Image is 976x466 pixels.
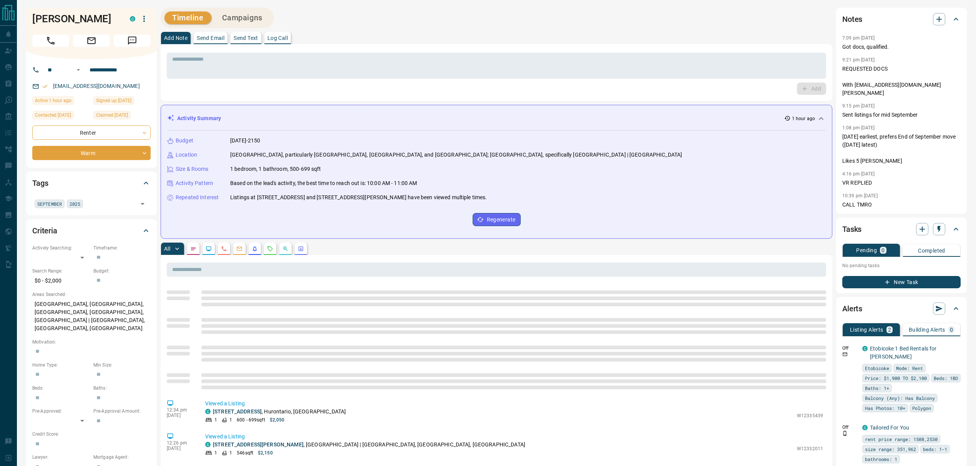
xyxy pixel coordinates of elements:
span: beds: 1-1 [923,445,947,453]
p: 0 [950,327,953,332]
span: Message [114,35,151,47]
p: , Hurontario, [GEOGRAPHIC_DATA] [213,408,346,416]
p: Credit Score: [32,431,151,438]
svg: Requests [267,246,273,252]
div: Mon Aug 11 2025 [32,111,90,122]
p: Home Type: [32,362,90,369]
p: Viewed a Listing [205,433,823,441]
p: Activity Summary [177,114,221,122]
p: Mortgage Agent: [93,454,151,461]
svg: Opportunities [282,246,289,252]
p: Viewed a Listing [205,400,823,408]
span: Price: $1,900 TO $2,100 [865,374,927,382]
span: Polygon [912,404,931,412]
p: 1 bedroom, 1 bathroom, 500-699 sqft [230,165,321,173]
h2: Alerts [842,302,862,315]
div: Tags [32,174,151,192]
p: 0 [881,248,885,253]
div: Mon May 12 2025 [93,111,151,122]
p: Beds: [32,385,90,392]
p: Got docs, qualified. [842,43,961,51]
span: Contacted [DATE] [35,111,71,119]
span: Active 1 hour ago [35,97,71,104]
p: Off [842,345,858,352]
a: Tailored For You [870,425,909,431]
div: Notes [842,10,961,28]
p: , [GEOGRAPHIC_DATA] | [GEOGRAPHIC_DATA], [GEOGRAPHIC_DATA], [GEOGRAPHIC_DATA] [213,441,525,449]
p: 1 hour ago [792,115,815,122]
a: Etobicoke 1 Bed Rentals for [PERSON_NAME] [870,345,937,360]
p: Lawyer: [32,454,90,461]
p: Building Alerts [909,327,945,332]
span: Mode: Rent [896,364,923,372]
p: [GEOGRAPHIC_DATA], particularly [GEOGRAPHIC_DATA], [GEOGRAPHIC_DATA], and [GEOGRAPHIC_DATA]; [GEO... [230,151,682,159]
a: [STREET_ADDRESS][PERSON_NAME] [213,441,304,448]
button: Regenerate [473,213,521,226]
button: Campaigns [214,12,270,24]
button: Open [137,198,148,209]
div: Alerts [842,299,961,318]
svg: Email Verified [42,84,48,89]
p: Add Note [164,35,188,41]
svg: Emails [236,246,242,252]
p: W12335439 [797,412,823,419]
span: Call [32,35,69,47]
h2: Tasks [842,223,861,235]
p: [DATE] earliest, prefers End of September move ([DATE] latest) Likes 5 [PERSON_NAME] [842,133,961,165]
div: condos.ca [205,442,211,447]
h1: [PERSON_NAME] [32,13,118,25]
p: Pre-Approved: [32,408,90,415]
p: Budget [176,137,193,145]
span: SEPTEMBER [37,200,62,208]
p: Areas Searched: [32,291,151,298]
span: 2025 [70,200,80,208]
p: Min Size: [93,362,151,369]
p: Size & Rooms [176,165,209,173]
p: Listings at [STREET_ADDRESS] and [STREET_ADDRESS][PERSON_NAME] have been viewed multiple times. [230,193,487,202]
button: New Task [842,276,961,288]
span: Email [73,35,110,47]
svg: Calls [221,246,227,252]
div: Activity Summary1 hour ago [167,111,826,126]
button: Timeline [164,12,211,24]
p: 600 - 699 sqft [237,416,265,423]
div: Tasks [842,220,961,238]
p: [DATE] [167,413,194,418]
p: 9:21 pm [DATE] [842,57,875,63]
p: Listing Alerts [850,327,883,332]
p: 9:15 pm [DATE] [842,103,875,109]
span: Has Photos: 10+ [865,404,905,412]
span: Beds: 1BD [934,374,958,382]
div: Renter [32,126,151,140]
p: All [164,246,170,251]
span: size range: 351,962 [865,445,916,453]
p: 4:16 pm [DATE] [842,171,875,177]
span: Balcony (Any): Has Balcony [865,394,935,402]
p: Timeframe: [93,245,151,251]
div: condos.ca [130,16,135,21]
svg: Lead Browsing Activity [206,246,212,252]
div: Mon Mar 31 2025 [93,96,151,107]
p: Motivation: [32,339,151,345]
p: Activity Pattern [176,179,213,187]
p: W12332011 [797,445,823,452]
p: 10:39 pm [DATE] [842,193,878,198]
p: 1 [229,449,232,456]
span: rent price range: 1508,2530 [865,435,938,443]
h2: Criteria [32,225,57,237]
p: 12:26 pm [167,440,194,446]
p: Send Text [234,35,258,41]
p: Baths: [93,385,151,392]
span: bathrooms: 1 [865,455,897,463]
p: [DATE] [167,446,194,451]
p: 7:09 pm [DATE] [842,35,875,41]
span: Baths: 1+ [865,384,889,392]
p: 1:08 pm [DATE] [842,125,875,131]
svg: Email [842,352,848,357]
svg: Listing Alerts [252,246,258,252]
p: Completed [918,248,945,253]
p: [DATE]-2150 [230,137,260,145]
p: 1 [214,416,217,423]
div: condos.ca [862,346,868,351]
svg: Notes [190,246,196,252]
